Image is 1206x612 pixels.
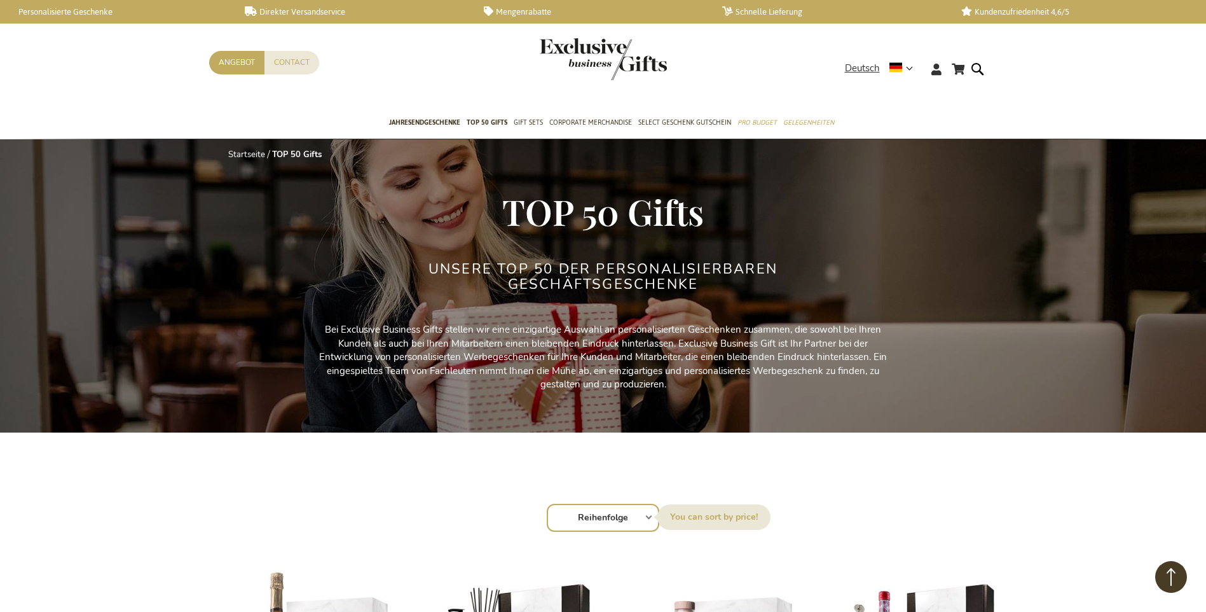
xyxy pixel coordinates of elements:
a: Gift Sets [514,108,543,139]
a: Corporate Merchandise [549,108,632,139]
span: Jahresendgeschenke [389,116,460,129]
a: Select Geschenk Gutschein [638,108,731,139]
a: Contact [264,51,319,74]
span: Deutsch [845,61,880,76]
a: Personalisierte Geschenke [6,6,224,17]
a: Schnelle Lieferung [722,6,940,17]
h2: Unsere TOP 50 der personalisierbaren Geschäftsgeschenke [365,261,842,292]
a: Gelegenheiten [783,108,834,139]
a: Jahresendgeschenke [389,108,460,139]
span: TOP 50 Gifts [467,116,507,129]
a: Direkter Versandservice [245,6,463,17]
p: Bei Exclusive Business Gifts stellen wir eine einzigartige Auswahl an personalisierten Geschenken... [317,323,889,391]
span: Gelegenheiten [783,116,834,129]
a: TOP 50 Gifts [467,108,507,139]
span: Corporate Merchandise [549,116,632,129]
img: Exclusive Business gifts logo [540,38,667,80]
span: Select Geschenk Gutschein [638,116,731,129]
a: Kundenzufriedenheit 4,6/5 [961,6,1179,17]
a: store logo [540,38,603,80]
a: Pro Budget [737,108,777,139]
span: Pro Budget [737,116,777,129]
label: Sortieren nach [657,504,771,530]
span: Gift Sets [514,116,543,129]
strong: TOP 50 Gifts [272,149,322,160]
a: Startseite [228,149,265,160]
a: Mengenrabatte [484,6,702,17]
a: Angebot [209,51,264,74]
span: TOP 50 Gifts [502,188,704,235]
